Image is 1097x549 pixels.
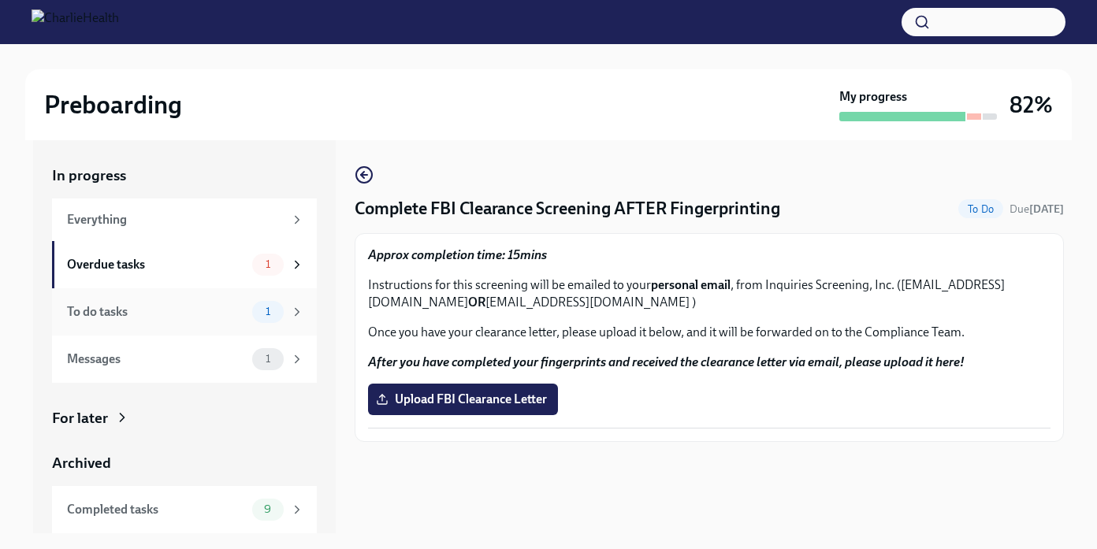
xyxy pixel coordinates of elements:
span: To Do [958,203,1003,215]
span: 1 [256,353,280,365]
span: Due [1010,202,1064,216]
p: Instructions for this screening will be emailed to your , from Inquiries Screening, Inc. ([EMAIL_... [368,276,1051,311]
a: For later [52,408,317,428]
span: 9 [255,503,281,515]
div: Everything [67,211,284,228]
a: Completed tasks9 [52,486,317,533]
img: CharlieHealth [32,9,119,35]
strong: My progress [839,88,907,106]
strong: [DATE] [1029,202,1064,216]
div: To do tasks [67,303,246,321]
strong: After you have completed your fingerprints and received the clearance letter via email, please up... [368,354,965,369]
h3: 82% [1010,91,1053,119]
strong: personal email [651,277,731,292]
div: Messages [67,351,246,368]
span: Upload FBI Clearance Letter [379,391,547,407]
div: For later [52,408,108,428]
strong: OR [468,295,485,310]
div: Overdue tasks [67,256,246,273]
a: Everything [52,198,317,241]
h4: Complete FBI Clearance Screening AFTER Fingerprinting [355,197,780,221]
span: 1 [256,258,280,270]
a: Archived [52,453,317,473]
span: August 17th, 2025 09:00 [1010,202,1064,217]
div: Completed tasks [67,501,246,518]
a: Overdue tasks1 [52,241,317,288]
a: To do tasks1 [52,288,317,336]
a: Messages1 [52,336,317,383]
h2: Preboarding [44,89,182,121]
span: 1 [256,306,280,317]
a: In progress [52,165,317,186]
strong: Approx completion time: 15mins [368,247,547,262]
label: Upload FBI Clearance Letter [368,384,558,415]
p: Once you have your clearance letter, please upload it below, and it will be forwarded on to the C... [368,324,1051,341]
